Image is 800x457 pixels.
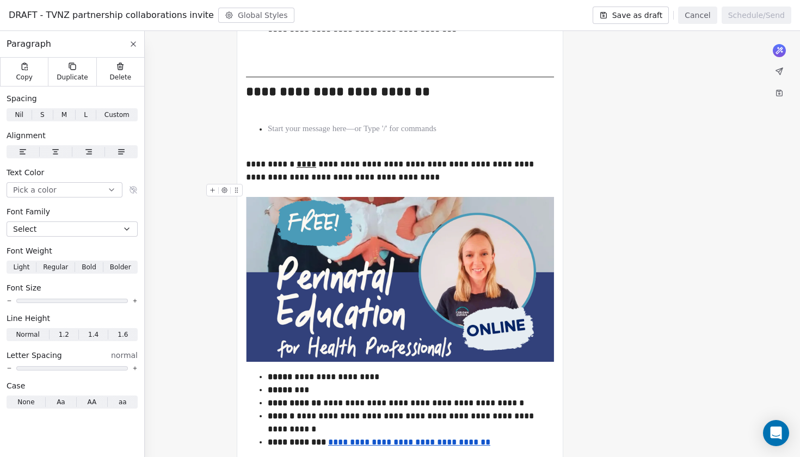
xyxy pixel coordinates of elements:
[104,110,130,120] span: Custom
[59,330,69,339] span: 1.2
[110,262,131,272] span: Bolder
[218,8,294,23] button: Global Styles
[88,330,99,339] span: 1.4
[9,9,214,22] span: DRAFT - TVNZ partnership collaborations invite
[7,130,46,141] span: Alignment
[16,330,39,339] span: Normal
[61,110,67,120] span: M
[593,7,669,24] button: Save as draft
[16,73,33,82] span: Copy
[110,73,132,82] span: Delete
[111,350,138,361] span: normal
[57,73,88,82] span: Duplicate
[722,7,791,24] button: Schedule/Send
[7,167,44,178] span: Text Color
[15,110,23,120] span: Nil
[7,282,41,293] span: Font Size
[7,38,51,51] span: Paragraph
[82,262,96,272] span: Bold
[17,397,34,407] span: None
[84,110,88,120] span: L
[87,397,96,407] span: AA
[119,397,127,407] span: aa
[118,330,128,339] span: 1.6
[7,350,62,361] span: Letter Spacing
[7,245,52,256] span: Font Weight
[678,7,717,24] button: Cancel
[7,380,25,391] span: Case
[57,397,65,407] span: Aa
[7,313,50,324] span: Line Height
[7,93,37,104] span: Spacing
[7,206,50,217] span: Font Family
[13,224,36,234] span: Select
[43,262,68,272] span: Regular
[7,182,122,197] button: Pick a color
[763,420,789,446] div: Open Intercom Messenger
[13,262,29,272] span: Light
[40,110,45,120] span: S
